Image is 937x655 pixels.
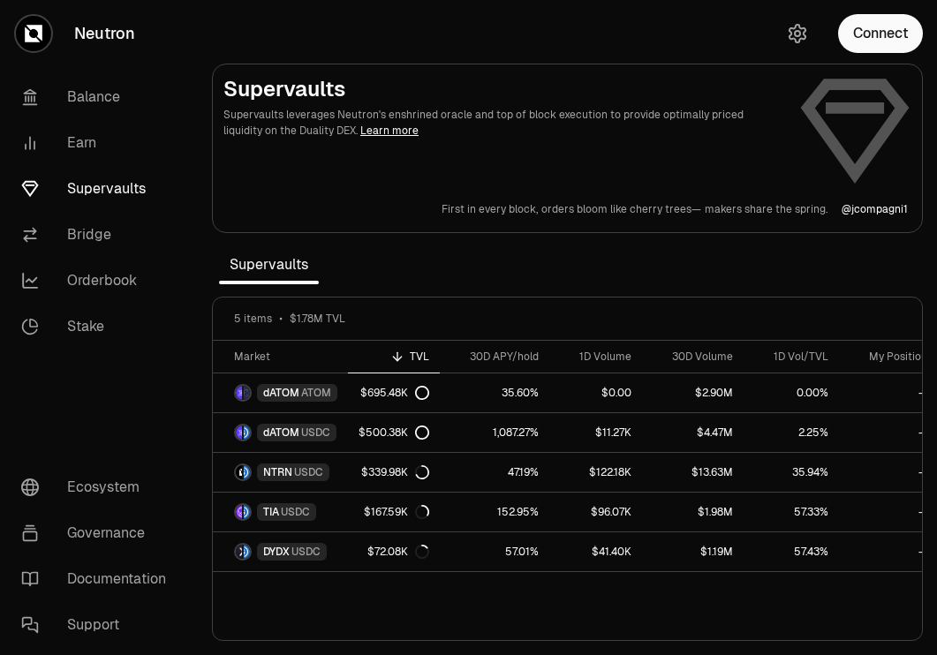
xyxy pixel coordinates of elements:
[213,532,348,571] a: DYDX LogoUSDC LogoDYDXUSDC
[653,350,733,364] div: 30D Volume
[642,373,744,412] a: $2.90M
[7,602,191,648] a: Support
[359,425,429,440] div: $500.38K
[450,350,539,364] div: 30D APY/hold
[244,465,250,479] img: USDC Logo
[7,74,191,120] a: Balance
[290,312,345,326] span: $1.78M TVL
[213,493,348,531] a: TIA LogoUSDC LogoTIAUSDC
[294,465,323,479] span: USDC
[360,386,429,400] div: $695.48K
[7,212,191,258] a: Bridge
[7,120,191,166] a: Earn
[236,386,242,400] img: dATOM Logo
[213,373,348,412] a: dATOM LogoATOM LogodATOMATOM
[7,556,191,602] a: Documentation
[838,14,923,53] button: Connect
[842,202,908,216] p: @ jcompagni1
[744,373,839,412] a: 0.00%
[549,493,642,531] a: $96.07K
[440,493,549,531] a: 152.95%
[842,202,908,216] a: @jcompagni1
[223,75,784,103] h2: Supervaults
[642,532,744,571] a: $1.19M
[744,453,839,492] a: 35.94%
[219,247,319,282] span: Supervaults
[442,202,827,216] a: First in every block,orders bloom like cherry trees—makers share the spring.
[244,505,250,519] img: USDC Logo
[348,493,440,531] a: $167.59K
[7,258,191,304] a: Orderbook
[744,493,839,531] a: 57.33%
[549,413,642,452] a: $11.27K
[236,465,242,479] img: NTRN Logo
[549,532,642,571] a: $41.40K
[642,493,744,531] a: $1.98M
[213,453,348,492] a: NTRN LogoUSDC LogoNTRNUSDC
[236,505,242,519] img: TIA Logo
[234,312,272,326] span: 5 items
[263,505,279,519] span: TIA
[223,107,784,139] p: Supervaults leverages Neutron's enshrined oracle and top of block execution to provide optimally ...
[560,350,631,364] div: 1D Volume
[7,166,191,212] a: Supervaults
[642,413,744,452] a: $4.47M
[850,350,927,364] div: My Position
[281,505,310,519] span: USDC
[7,464,191,510] a: Ecosystem
[348,532,440,571] a: $72.08K
[291,545,321,559] span: USDC
[642,453,744,492] a: $13.63M
[7,304,191,350] a: Stake
[263,465,292,479] span: NTRN
[348,453,440,492] a: $339.98K
[244,545,250,559] img: USDC Logo
[367,545,429,559] div: $72.08K
[364,505,429,519] div: $167.59K
[7,510,191,556] a: Governance
[705,202,827,216] p: makers share the spring.
[236,545,242,559] img: DYDX Logo
[236,425,242,440] img: dATOM Logo
[263,425,299,440] span: dATOM
[244,386,250,400] img: ATOM Logo
[213,413,348,452] a: dATOM LogoUSDC LogodATOMUSDC
[348,413,440,452] a: $500.38K
[263,386,299,400] span: dATOM
[440,413,549,452] a: 1,087.27%
[541,202,701,216] p: orders bloom like cherry trees—
[440,373,549,412] a: 35.60%
[244,425,250,440] img: USDC Logo
[301,425,330,440] span: USDC
[361,465,429,479] div: $339.98K
[442,202,538,216] p: First in every block,
[301,386,331,400] span: ATOM
[263,545,290,559] span: DYDX
[744,413,839,452] a: 2.25%
[744,532,839,571] a: 57.43%
[440,532,549,571] a: 57.01%
[359,350,429,364] div: TVL
[549,373,642,412] a: $0.00
[549,453,642,492] a: $122.18K
[754,350,828,364] div: 1D Vol/TVL
[348,373,440,412] a: $695.48K
[360,124,419,138] a: Learn more
[234,350,337,364] div: Market
[440,453,549,492] a: 47.19%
